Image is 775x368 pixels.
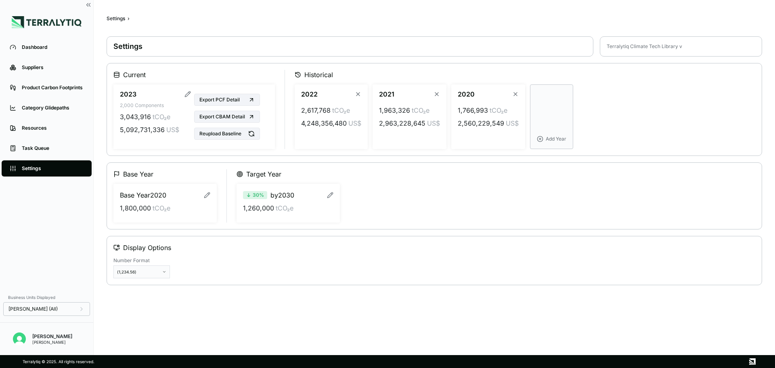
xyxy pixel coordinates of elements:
span: 1,800,000 [120,203,151,213]
span: tCO₂e [490,105,507,115]
span: Historical [304,70,333,80]
span: [PERSON_NAME] (All) [8,306,58,312]
span: US$ [506,118,519,128]
span: Current [123,70,146,80]
div: Resources [22,125,84,131]
span: US$ [166,125,179,135]
span: 30 % [253,192,264,198]
div: Category Glidepaths [22,105,84,111]
span: › [128,15,130,22]
div: Settings [22,165,84,172]
button: Export CBAM Detail [194,111,260,123]
span: Base Year [123,169,153,179]
div: Terralytiq Climate Tech Library v [607,43,682,50]
img: Anirudh Verma [13,332,26,345]
span: 2,560,229,549 [458,118,504,128]
div: 2,000 Components [120,102,191,109]
span: Add Year [546,136,566,142]
div: Product Carbon Footprints [22,84,84,91]
span: 1,963,326 [379,105,410,115]
span: 2022 [301,89,318,99]
span: 5,092,731,336 [120,125,165,135]
button: Reupload Baseline [194,128,260,140]
button: (1,234.56) [113,265,170,278]
div: Settings [107,15,125,22]
span: tCO₂e [412,105,429,115]
div: Suppliers [22,64,84,71]
span: Export CBAM Detail [199,114,245,120]
span: tCO₂e [153,112,170,122]
span: 2020 [458,89,475,99]
span: 2021 [379,89,394,99]
span: Export PCF Detail [199,97,240,103]
span: 2023 [120,89,136,99]
span: 4,248,356,480 [301,118,347,128]
button: Export PCF Detail [194,94,260,106]
span: 2,963,228,645 [379,118,425,128]
span: US$ [427,118,440,128]
span: 1,766,993 [458,105,488,115]
img: Logo [12,16,82,28]
div: [PERSON_NAME] [32,340,72,345]
span: Target Year [246,169,281,179]
span: by 2030 [270,190,294,200]
div: Task Queue [22,145,84,151]
button: Open user button [10,329,29,349]
span: tCO₂e [276,203,293,213]
div: [PERSON_NAME] [32,333,72,340]
span: tCO₂e [332,105,350,115]
span: 2,617,768 [301,105,331,115]
label: Number Format [113,257,170,264]
span: tCO₂e [153,203,170,213]
span: Display Options [123,243,171,252]
span: US$ [348,118,361,128]
div: Business Units Displayed [3,292,90,302]
span: 1,260,000 [243,203,274,213]
h1: Settings [113,42,586,51]
span: Base Year 2020 [120,190,166,200]
button: Add Year [530,84,573,149]
div: Dashboard [22,44,84,50]
span: 3,043,916 [120,112,151,122]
